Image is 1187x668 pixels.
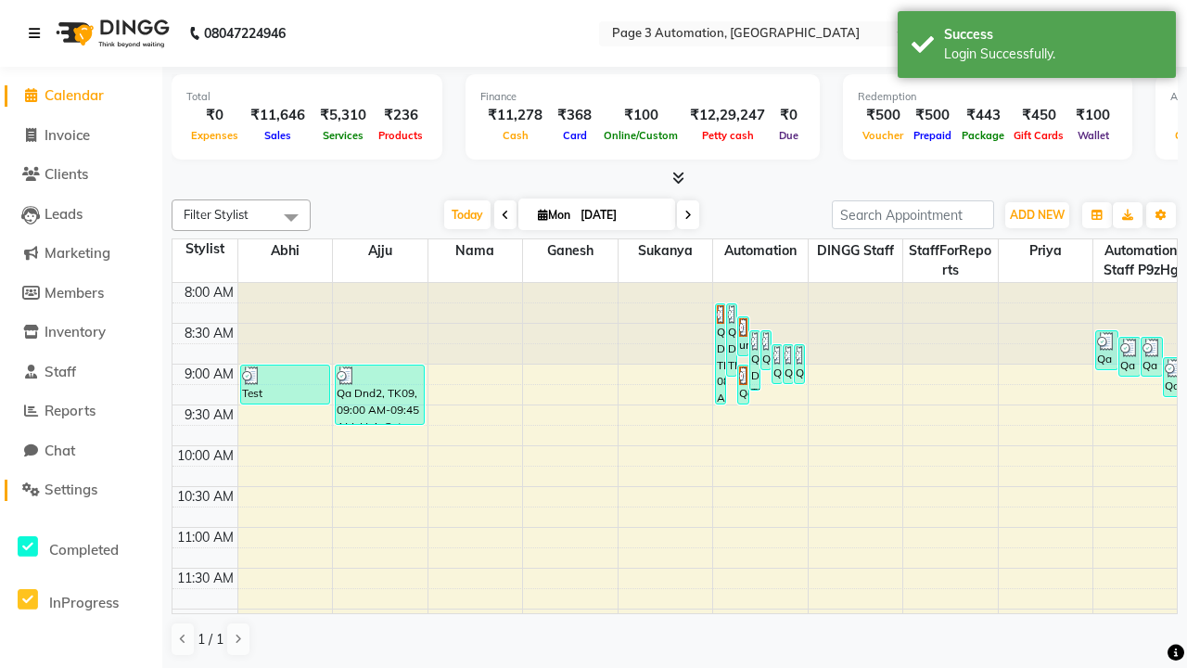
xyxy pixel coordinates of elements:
[1142,338,1162,376] div: Qa Dnd2, TK21, 08:40 AM-09:10 AM, Hair cut Below 12 years (Boy)
[238,239,333,263] span: Abhi
[444,200,491,229] span: Today
[174,610,237,629] div: 12:00 PM
[944,45,1162,64] div: Login Successfully.
[523,239,618,263] span: Ganesh
[558,129,592,142] span: Card
[173,487,237,507] div: 10:30 AM
[1164,358,1184,396] div: Qa Dnd2, TK28, 08:55 AM-09:25 AM, Hair cut Below 12 years (Boy)
[5,164,158,186] a: Clients
[795,345,804,383] div: Qa Dnd2, TK25, 08:45 AM-09:15 AM, Hair Cut By Expert-Men
[5,283,158,304] a: Members
[772,345,782,383] div: Qa Dnd2, TK23, 08:45 AM-09:15 AM, Hair Cut By Expert-Men
[832,200,994,229] input: Search Appointment
[908,105,957,126] div: ₹500
[181,365,237,384] div: 9:00 AM
[809,239,903,263] span: DINGG Staff
[1073,129,1114,142] span: Wallet
[45,442,75,459] span: Chat
[903,239,998,282] span: StaffForReports
[738,317,747,355] div: undefined, TK16, 08:25 AM-08:55 AM, Hair cut Below 12 years (Boy)
[858,129,908,142] span: Voucher
[550,105,599,126] div: ₹368
[333,239,428,263] span: Ajju
[774,129,803,142] span: Due
[243,105,313,126] div: ₹11,646
[999,239,1093,263] span: Priya
[5,85,158,107] a: Calendar
[713,239,808,263] span: Automation
[5,441,158,462] a: Chat
[716,304,725,404] div: Qa Dnd2, TK17, 08:15 AM-09:30 AM, Hair Cut By Expert-Men,Hair Cut-Men
[1096,331,1117,369] div: Qa Dnd2, TK19, 08:35 AM-09:05 AM, Hair Cut By Expert-Men
[5,480,158,501] a: Settings
[619,239,713,263] span: Sukanya
[944,25,1162,45] div: Success
[374,129,428,142] span: Products
[336,366,424,424] div: Qa Dnd2, TK09, 09:00 AM-09:45 AM, Hair Cut-Men
[1009,129,1068,142] span: Gift Cards
[761,331,771,369] div: Qa Dnd2, TK18, 08:35 AM-09:05 AM, Hair cut Below 12 years (Boy)
[45,481,97,498] span: Settings
[45,165,88,183] span: Clients
[181,324,237,343] div: 8:30 AM
[498,129,533,142] span: Cash
[172,239,237,259] div: Stylist
[858,89,1117,105] div: Redemption
[683,105,772,126] div: ₹12,29,247
[260,129,296,142] span: Sales
[599,105,683,126] div: ₹100
[47,7,174,59] img: logo
[5,243,158,264] a: Marketing
[318,129,368,142] span: Services
[1010,208,1065,222] span: ADD NEW
[727,304,736,376] div: Qa Dnd2, TK22, 08:15 AM-09:10 AM, Special Hair Wash- Men
[697,129,759,142] span: Petty cash
[5,322,158,343] a: Inventory
[5,125,158,147] a: Invoice
[45,323,106,340] span: Inventory
[184,207,249,222] span: Filter Stylist
[173,446,237,466] div: 10:00 AM
[45,126,90,144] span: Invoice
[480,89,805,105] div: Finance
[858,105,908,126] div: ₹500
[173,569,237,588] div: 11:30 AM
[374,105,428,126] div: ₹236
[45,205,83,223] span: Leads
[784,345,793,383] div: Qa Dnd2, TK24, 08:45 AM-09:15 AM, Hair Cut By Expert-Men
[45,402,96,419] span: Reports
[738,366,747,404] div: Qa Dnd2, TK29, 09:00 AM-09:30 AM, Hair cut Below 12 years (Boy)
[186,89,428,105] div: Total
[957,105,1009,126] div: ₹443
[45,244,110,262] span: Marketing
[45,363,76,380] span: Staff
[1068,105,1117,126] div: ₹100
[241,366,329,404] div: Test DoNotDelete, TK11, 09:00 AM-09:30 AM, Hair Cut By Expert-Men
[772,105,805,126] div: ₹0
[186,105,243,126] div: ₹0
[1009,105,1068,126] div: ₹450
[173,528,237,547] div: 11:00 AM
[957,129,1009,142] span: Package
[1119,338,1140,376] div: Qa Dnd2, TK20, 08:40 AM-09:10 AM, Hair Cut By Expert-Men
[313,105,374,126] div: ₹5,310
[480,105,550,126] div: ₹11,278
[5,401,158,422] a: Reports
[198,630,223,649] span: 1 / 1
[750,331,759,390] div: Qa Dnd2, TK26, 08:35 AM-09:20 AM, Hair Cut-Men
[181,283,237,302] div: 8:00 AM
[909,129,956,142] span: Prepaid
[575,201,668,229] input: 2025-09-01
[49,541,119,559] span: Completed
[1005,202,1069,228] button: ADD NEW
[45,86,104,104] span: Calendar
[204,7,286,59] b: 08047224946
[45,284,104,302] span: Members
[5,204,158,225] a: Leads
[186,129,243,142] span: Expenses
[599,129,683,142] span: Online/Custom
[428,239,523,263] span: Nama
[181,405,237,425] div: 9:30 AM
[5,362,158,383] a: Staff
[533,208,575,222] span: Mon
